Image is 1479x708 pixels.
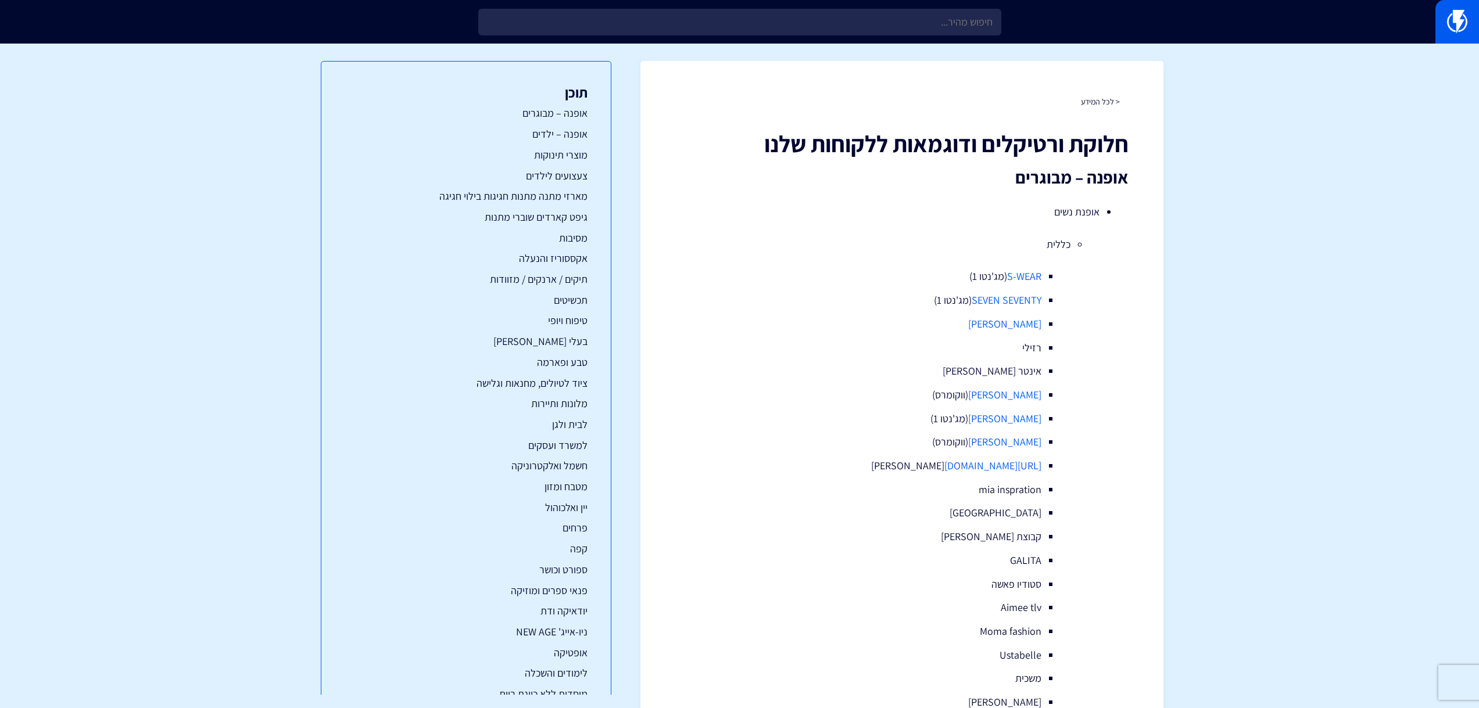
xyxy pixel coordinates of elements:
[345,438,588,453] a: למשרד ועסקים
[968,388,1041,401] a: [PERSON_NAME]
[762,553,1041,568] li: GALITA
[345,272,588,287] a: תיקים / ארנקים / מזוודות
[762,293,1041,308] li: (מג'נטו 1)
[762,505,1041,520] li: [GEOGRAPHIC_DATA]
[345,168,588,184] a: צעצועים לילדים
[972,293,1041,307] a: SEVEN SEVENTY
[1081,96,1120,107] a: < לכל המידע
[345,458,588,473] a: חשמל ואלקטרוניקה
[345,624,588,639] a: ניו-אייג' NEW AGE
[762,340,1041,355] li: רזילי
[762,600,1041,615] li: Aimee tlv
[944,459,1041,472] a: [URL][DOMAIN_NAME]
[345,396,588,411] a: מלונות ותיירות
[1007,269,1041,283] a: S-WEAR
[345,520,588,536] a: פרחים
[478,9,1001,35] input: חיפוש מהיר...
[968,412,1041,425] a: [PERSON_NAME]
[345,376,588,391] a: ציוד לטיולים, מחנאות וגלישה
[345,687,588,702] a: מוסדות ללא כוונת רווח
[345,148,588,163] a: מוצרי תינוקות
[345,355,588,370] a: טבע ופארמה
[762,434,1041,450] li: (ווקומרס)
[762,458,1041,473] li: [PERSON_NAME]
[345,127,588,142] a: אופנה – ילדים
[675,168,1129,187] h2: אופנה – מבוגרים
[345,106,588,121] a: אופנה – מבוגרים
[345,479,588,494] a: מטבח ומזון
[762,482,1041,497] li: mia inspration
[345,189,588,204] a: מארזי מתנה מתנות חגיגות בילוי חגיגה
[345,231,588,246] a: מסיבות
[762,577,1041,592] li: סטודיו פאשה
[345,645,588,660] a: אופטיקה
[762,648,1041,663] li: Ustabelle
[345,666,588,681] a: לימודים והשכלה
[345,210,588,225] a: גיפט קארדים שוברי מתנות
[345,251,588,266] a: אקססוריז והנעלה
[345,313,588,328] a: טיפוח ויופי
[345,583,588,598] a: פנאי ספרים ומוזיקה
[345,417,588,432] a: לבית ולגן
[675,131,1129,156] h1: חלוקת ורטיקלים ודוגמאות ללקוחות שלנו
[345,562,588,577] a: ספורט וכושר
[345,603,588,619] a: יודאיקה ודת
[968,435,1041,448] a: [PERSON_NAME]
[345,293,588,308] a: תכשיטים
[345,334,588,349] a: בעלי [PERSON_NAME]
[762,364,1041,379] li: אינטר [PERSON_NAME]
[968,317,1041,330] a: [PERSON_NAME]
[762,269,1041,284] li: (מג'נטו 1)
[762,387,1041,402] li: (ווקומרס)
[345,500,588,515] a: יין ואלכוהול
[762,624,1041,639] li: Moma fashion
[345,85,588,100] h3: תוכן
[345,541,588,556] a: קפה
[762,671,1041,686] li: משכית
[762,411,1041,426] li: (מג'נטו 1)
[762,529,1041,544] li: קבוצת [PERSON_NAME]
